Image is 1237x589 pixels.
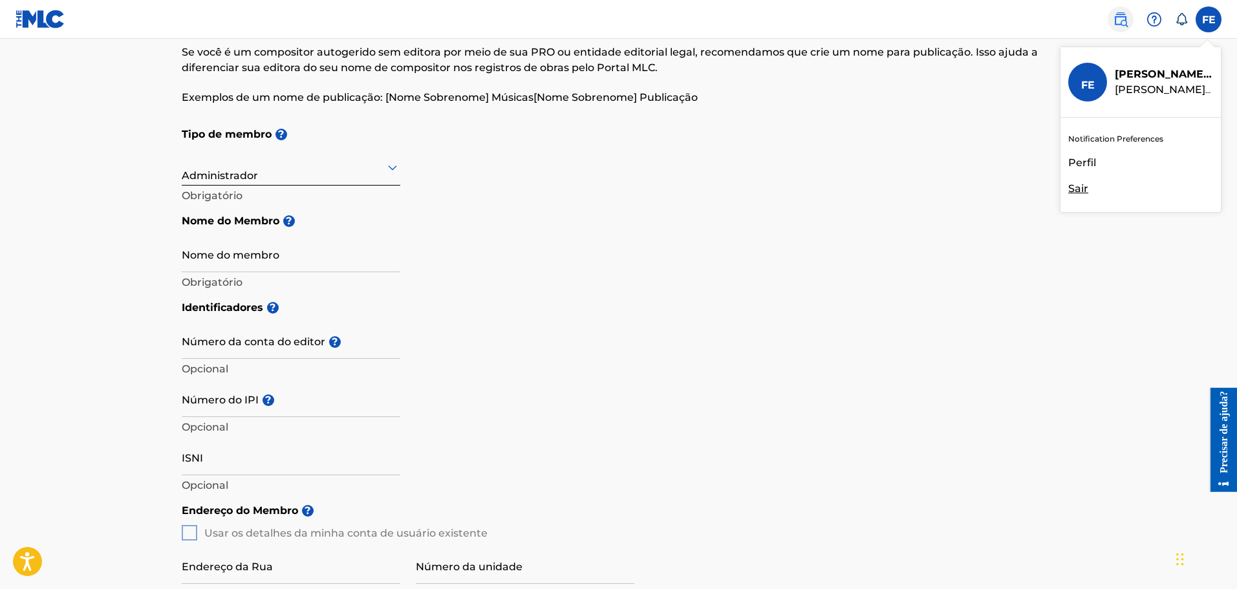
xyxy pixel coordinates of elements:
[1202,14,1216,26] font: FE
[182,363,228,375] font: Opcional
[182,276,242,288] font: Obrigatório
[278,128,284,140] font: ?
[1196,6,1221,32] div: Menu do usuário
[16,10,65,28] img: Logotipo da MLC
[1201,387,1237,491] iframe: Centro de Recursos
[1068,182,1088,195] font: Sair
[182,421,228,433] font: Opcional
[182,169,258,182] font: Administrador
[1081,79,1095,91] font: FE
[286,215,292,227] font: ?
[182,46,1038,74] font: Se você é um compositor autogerido sem editora por meio de sua PRO ou entidade editorial legal, r...
[182,215,279,227] font: Nome do Membro
[1115,67,1213,82] p: Felipe Espinheira
[182,504,298,517] font: Endereço do Membro
[1175,13,1188,26] div: Notificações
[182,91,698,103] font: Exemplos de um nome de publicação: [Nome Sobrenome] Músicas[Nome Sobrenome] Publicação
[1068,133,1163,145] a: Notification Preferences
[182,128,272,140] font: Tipo de membro
[1115,68,1207,80] font: [PERSON_NAME]
[1172,527,1237,589] iframe: Widget de bate-papo
[182,301,263,314] font: Identificadores
[182,189,242,202] font: Obrigatório
[1068,156,1096,169] font: Perfil
[182,479,228,491] font: Opcional
[1115,82,1213,98] p: felipe-ess@live.com
[332,336,338,348] font: ?
[1108,6,1134,32] a: Pesquisa pública
[1141,6,1167,32] div: Ajuda
[1176,540,1184,579] div: Arrastar
[1113,12,1128,27] img: procurar
[1146,12,1162,27] img: ajuda
[270,301,275,314] font: ?
[1068,155,1096,171] a: Perfil
[265,394,271,406] font: ?
[17,3,28,85] font: Precisar de ajuda?
[305,504,310,517] font: ?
